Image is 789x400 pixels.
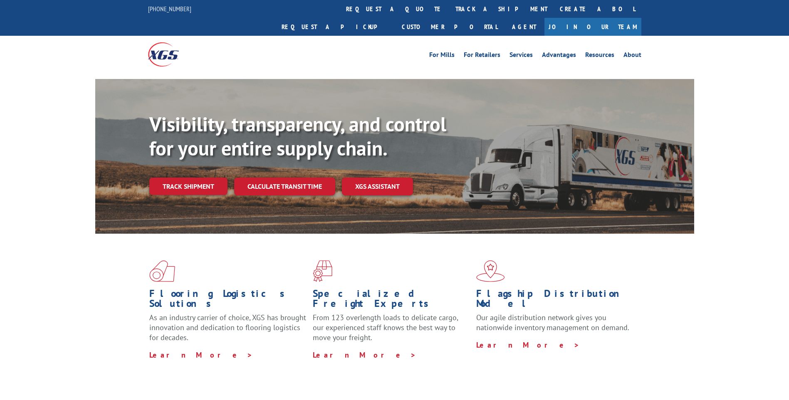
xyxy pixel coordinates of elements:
a: [PHONE_NUMBER] [148,5,191,13]
a: Resources [585,52,614,61]
span: As an industry carrier of choice, XGS has brought innovation and dedication to flooring logistics... [149,313,306,342]
h1: Flooring Logistics Solutions [149,289,307,313]
a: Request a pickup [275,18,396,36]
img: xgs-icon-focused-on-flooring-red [313,260,332,282]
a: Learn More > [149,350,253,360]
img: xgs-icon-total-supply-chain-intelligence-red [149,260,175,282]
a: Calculate transit time [234,178,335,195]
a: Track shipment [149,178,228,195]
img: xgs-icon-flagship-distribution-model-red [476,260,505,282]
a: For Mills [429,52,455,61]
a: XGS ASSISTANT [342,178,413,195]
b: Visibility, transparency, and control for your entire supply chain. [149,111,446,161]
a: Services [510,52,533,61]
a: Customer Portal [396,18,504,36]
h1: Specialized Freight Experts [313,289,470,313]
a: About [623,52,641,61]
a: Learn More > [476,340,580,350]
h1: Flagship Distribution Model [476,289,633,313]
a: For Retailers [464,52,500,61]
a: Agent [504,18,544,36]
a: Learn More > [313,350,416,360]
p: From 123 overlength loads to delicate cargo, our experienced staff knows the best way to move you... [313,313,470,350]
span: Our agile distribution network gives you nationwide inventory management on demand. [476,313,629,332]
a: Join Our Team [544,18,641,36]
a: Advantages [542,52,576,61]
